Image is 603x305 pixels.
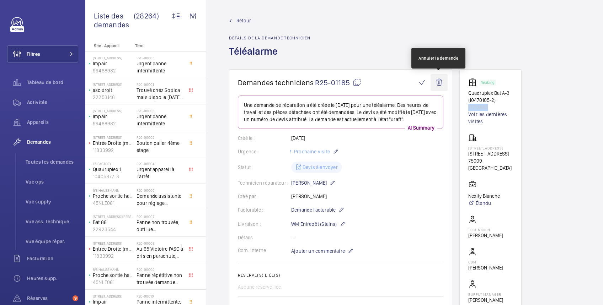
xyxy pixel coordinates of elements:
img: elevator.svg [468,78,480,87]
p: AI Summary [405,124,437,131]
p: Une demande de réparation a été créée le [DATE] pour une téléalarme. Des heures de travail et des... [244,102,437,123]
p: [STREET_ADDRESS] [468,146,513,150]
h2: Détails de la demande technicien [229,36,310,40]
p: [STREET_ADDRESS] [468,150,513,157]
p: Bat 88 [93,219,134,226]
span: Demandes [27,138,78,146]
h2: R20-00008 [137,241,183,245]
span: Bouton palier 4ème etage [137,140,183,154]
h2: R20-00006 [137,188,183,192]
span: Retour [236,17,251,24]
p: Supply manager [468,292,513,296]
span: Prochaine visite [293,149,330,154]
span: Trouvé chez Sodica mais dispo le [DATE] [URL][DOMAIN_NAME] [137,87,183,101]
span: Urgent panne intermittente [137,60,183,74]
p: [STREET_ADDRESS] [93,56,134,60]
p: [STREET_ADDRESS] [93,82,134,87]
span: Toutes les demandes [26,158,78,165]
p: WM Entrepôt (Stains) [291,220,346,228]
p: Quadruplex Bat A-3 (10470105-2) [468,89,513,104]
p: [STREET_ADDRESS] [93,294,134,298]
span: Activités [27,99,78,106]
span: Ajouter un commentaire [291,247,345,255]
span: Réserves [27,295,70,302]
span: Demande facturable [291,206,336,213]
span: Au 65 Victoire l'ASC à pris en parachute, toutes les sécu coupé, il est au 3 ème, asc sans machin... [137,245,183,260]
p: 45NLE061 [93,279,134,286]
p: [PERSON_NAME] [291,179,335,187]
p: asc droit [93,87,134,94]
p: Site - Appareil [85,43,132,48]
h1: Téléalarme [229,45,310,69]
p: [STREET_ADDRESS] [93,241,134,245]
p: CSM [468,260,503,264]
span: Heures supp. [27,275,78,282]
p: Entrée Droite (monte-charge) [93,140,134,147]
a: Étendu [468,200,500,207]
span: Liste des demandes [94,11,134,29]
span: Vue supply [26,198,78,205]
h2: Réserve(s) liée(s) [238,273,443,278]
p: 99468982 [93,67,134,74]
p: 99468982 [93,120,134,127]
p: 10405877-3 [93,173,134,180]
p: 6/8 Haussmann [93,267,134,272]
span: Urgent panne intermittente [137,113,183,127]
p: Impair [93,113,134,120]
span: Facturation [27,255,78,262]
h2: R20-00002 [137,135,183,140]
span: 9 [73,295,78,301]
h2: R20-00009 [137,267,183,272]
p: 22253146 [93,94,134,101]
span: Urgent appareil à l’arrêt [137,166,183,180]
p: 45NLE061 [93,200,134,207]
p: [PERSON_NAME] [468,264,503,271]
p: 22923544 [93,226,134,233]
p: 11833992 [93,252,134,260]
p: 11833992 [93,147,134,154]
span: Vue ops [26,178,78,185]
p: 6/8 Haussmann [93,188,134,192]
p: La Factory [93,162,134,166]
span: R25-01185 [315,78,361,87]
span: Demande assistante pour réglage d'opérateurs porte cabine double accès [137,192,183,207]
h2: R20-00005 [137,56,183,60]
p: [STREET_ADDRESS] [93,135,134,140]
p: Working [481,81,494,84]
p: Impair [93,60,134,67]
p: [STREET_ADDRESS][PERSON_NAME] [93,214,134,219]
p: Quadruplex 1 [93,166,134,173]
p: Nexity Blanche [468,192,500,200]
h2: R20-00001 [137,82,183,87]
span: Appareils [27,119,78,126]
p: Titre [135,43,182,48]
p: Proche sortie hall Pelletier [93,192,134,200]
span: Panne répétitive non trouvée demande assistance expert technique [137,272,183,286]
span: Tableau de bord [27,79,78,86]
span: Filtres [27,50,40,58]
span: Demandes techniciens [238,78,314,87]
p: Technicien [468,228,503,232]
p: [PERSON_NAME] [468,232,503,239]
h2: R20-00003 [137,109,183,113]
p: [STREET_ADDRESS] [93,109,134,113]
a: Voir les dernières visites [468,111,513,125]
span: Panne non trouvée, outil de déverouillouge impératif pour le diagnostic [137,219,183,233]
div: Annuler la demande [418,55,458,61]
p: Entrée Droite (monte-charge) [93,245,134,252]
p: 75009 [GEOGRAPHIC_DATA] [468,157,513,171]
span: Vue ass. technique [26,218,78,225]
h2: R20-00004 [137,162,183,166]
p: 17713885 [468,104,513,111]
h2: R20-00010 [137,294,183,298]
span: Vue équipe répar. [26,238,78,245]
button: Filtres [7,45,78,62]
h2: R20-00007 [137,214,183,219]
p: Proche sortie hall Pelletier [93,272,134,279]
